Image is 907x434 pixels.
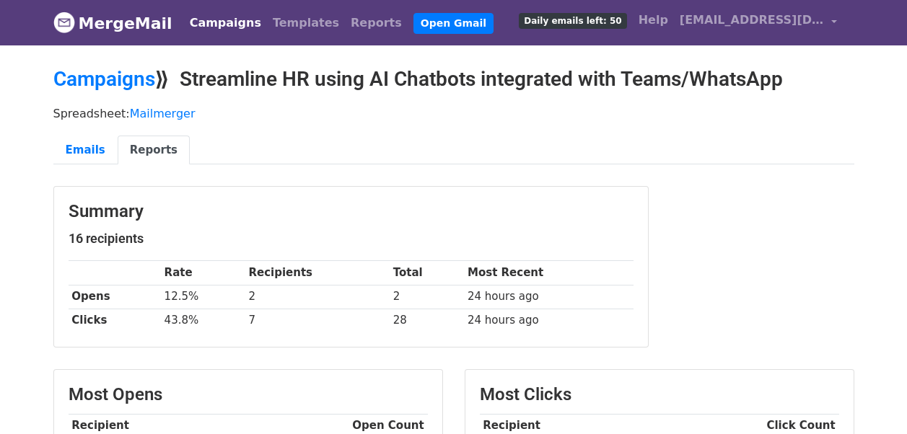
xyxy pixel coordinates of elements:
[69,201,634,222] h3: Summary
[519,13,626,29] span: Daily emails left: 50
[69,231,634,247] h5: 16 recipients
[161,309,245,332] td: 43.8%
[674,6,843,40] a: [EMAIL_ADDRESS][DOMAIN_NAME]
[680,12,824,29] span: [EMAIL_ADDRESS][DOMAIN_NAME]
[267,9,345,37] a: Templates
[69,285,161,309] th: Opens
[161,285,245,309] td: 12.5%
[53,8,172,38] a: MergeMail
[464,309,633,332] td: 24 hours ago
[69,384,428,405] h3: Most Opens
[413,13,494,34] a: Open Gmail
[184,9,267,37] a: Campaigns
[245,285,390,309] td: 2
[513,6,632,35] a: Daily emails left: 50
[53,67,155,91] a: Campaigns
[53,12,75,33] img: MergeMail logo
[480,384,839,405] h3: Most Clicks
[464,285,633,309] td: 24 hours ago
[53,106,854,121] p: Spreadsheet:
[390,309,464,332] td: 28
[118,136,190,165] a: Reports
[53,136,118,165] a: Emails
[633,6,674,35] a: Help
[390,261,464,285] th: Total
[390,285,464,309] td: 2
[464,261,633,285] th: Most Recent
[245,261,390,285] th: Recipients
[53,67,854,92] h2: ⟫ Streamline HR using AI Chatbots integrated with Teams/WhatsApp
[130,107,196,120] a: Mailmerger
[245,309,390,332] td: 7
[69,309,161,332] th: Clicks
[345,9,408,37] a: Reports
[161,261,245,285] th: Rate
